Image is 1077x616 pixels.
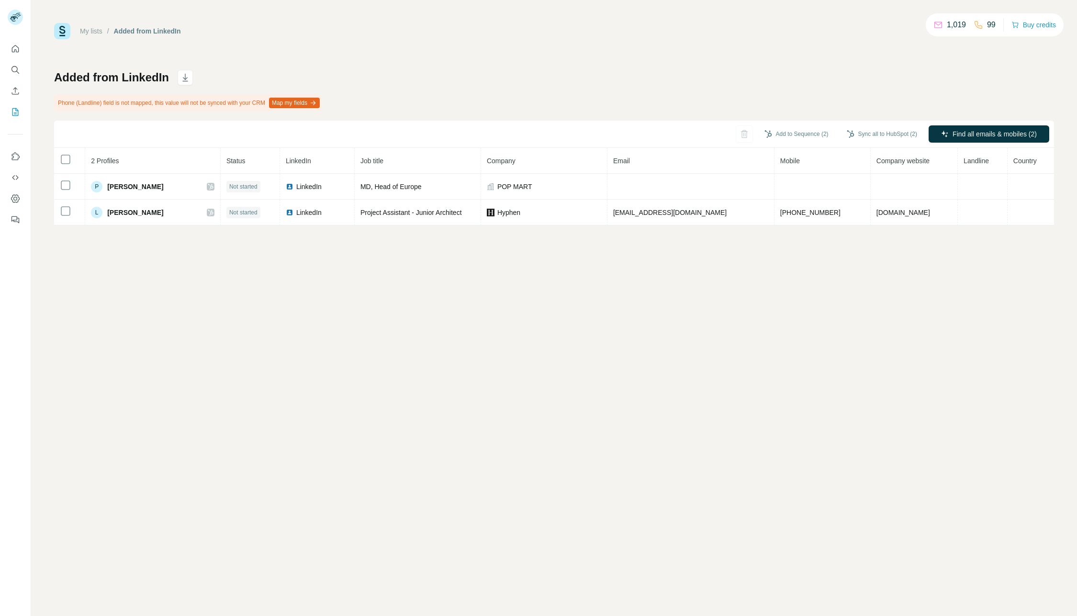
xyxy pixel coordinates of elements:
button: Use Surfe on LinkedIn [8,148,23,165]
button: Add to Sequence (2) [758,127,835,141]
span: MD, Head of Europe [360,183,422,190]
span: Email [613,157,630,165]
span: Landline [964,157,989,165]
span: [EMAIL_ADDRESS][DOMAIN_NAME] [613,209,727,216]
span: Not started [229,208,258,217]
p: 1,019 [947,19,966,31]
button: Quick start [8,40,23,57]
span: POP MART [497,182,532,191]
a: My lists [80,27,102,35]
img: LinkedIn logo [286,183,293,190]
span: LinkedIn [296,208,322,217]
span: [PERSON_NAME] [107,182,163,191]
span: [DOMAIN_NAME] [876,209,930,216]
button: Map my fields [269,98,320,108]
span: [PERSON_NAME] [107,208,163,217]
span: [PHONE_NUMBER] [780,209,841,216]
span: LinkedIn [286,157,311,165]
img: company-logo [487,209,494,216]
button: Find all emails & mobiles (2) [929,125,1049,143]
button: Sync all to HubSpot (2) [840,127,924,141]
span: Status [226,157,246,165]
div: P [91,181,102,192]
button: Buy credits [1011,18,1056,32]
p: 99 [987,19,996,31]
img: Surfe Logo [54,23,70,39]
span: Hyphen [497,208,520,217]
span: Company website [876,157,930,165]
div: Added from LinkedIn [114,26,181,36]
button: My lists [8,103,23,121]
button: Enrich CSV [8,82,23,100]
li: / [107,26,109,36]
span: Not started [229,182,258,191]
span: Find all emails & mobiles (2) [953,129,1037,139]
span: 2 Profiles [91,157,119,165]
button: Use Surfe API [8,169,23,186]
span: Job title [360,157,383,165]
div: L [91,207,102,218]
div: Phone (Landline) field is not mapped, this value will not be synced with your CRM [54,95,322,111]
span: LinkedIn [296,182,322,191]
button: Dashboard [8,190,23,207]
span: Mobile [780,157,800,165]
span: Company [487,157,516,165]
h1: Added from LinkedIn [54,70,169,85]
span: Project Assistant - Junior Architect [360,209,462,216]
button: Feedback [8,211,23,228]
span: Country [1013,157,1037,165]
button: Search [8,61,23,78]
img: LinkedIn logo [286,209,293,216]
